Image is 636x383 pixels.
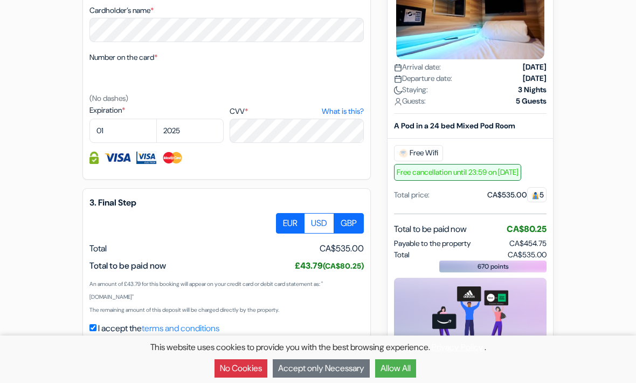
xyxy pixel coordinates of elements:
[531,191,540,200] img: guest.svg
[276,213,364,234] div: Basic radio toggle button group
[98,322,219,335] label: I accept the
[394,61,441,73] span: Arrival date:
[5,341,631,354] p: This website uses cookies to provide you with the best browsing experience. .
[89,93,128,103] small: (No dashes)
[507,223,547,235] span: CA$80.25
[89,152,99,164] img: Credit card information fully secured and encrypted
[394,86,402,94] img: moon.svg
[478,262,509,271] span: 670 points
[295,260,364,271] span: £43.79
[394,145,443,161] span: Free Wifi
[394,238,471,249] span: Payable to the property
[104,152,131,164] img: Visa
[89,197,364,208] h5: 3. Final Step
[394,164,521,181] span: Free cancellation until 23:59 on [DATE]
[523,61,547,73] strong: [DATE]
[322,106,364,117] a: What is this?
[394,249,410,261] span: Total
[523,73,547,84] strong: [DATE]
[273,359,370,378] button: Accept only Necessary
[320,242,364,255] span: CA$535.00
[215,359,267,378] button: No Cookies
[136,152,156,164] img: Visa Electron
[89,105,224,116] label: Expiration
[89,306,279,313] small: The remaining amount of this deposit will be charged directly by the property.
[432,341,485,353] a: Privacy Policy.
[394,73,452,84] span: Departure date:
[394,64,402,72] img: calendar.svg
[399,149,407,158] img: free_wifi.svg
[276,213,305,234] label: EUR
[375,359,416,378] button: Allow All
[518,84,547,95] strong: 3 Nights
[89,281,323,300] small: An amount of £43.79 for this booking will appear on your credit card or debit card statement as: ...
[527,187,547,202] span: 5
[394,98,402,106] img: user_icon.svg
[516,95,547,107] strong: 5 Guests
[323,261,364,271] small: (CA$80.25)
[394,121,515,131] b: A Pod in a 24 bed Mixed Pod Room
[394,95,426,107] span: Guests:
[162,152,184,164] img: Master Card
[508,249,547,261] span: CA$535.00
[509,238,547,248] span: CA$454.75
[394,84,428,95] span: Staying:
[394,75,402,83] img: calendar.svg
[432,286,508,341] img: gift_card_hero_new.png
[334,213,364,234] label: GBP
[142,323,219,334] a: terms and conditions
[487,189,547,201] div: CA$535.00
[89,243,107,254] span: Total
[304,213,334,234] label: USD
[89,260,166,271] span: Total to be paid now
[394,189,430,201] div: Total price:
[230,106,364,117] label: CVV
[89,5,154,16] label: Cardholder’s name
[394,223,467,236] span: Total to be paid now
[89,52,157,63] label: Number on the card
